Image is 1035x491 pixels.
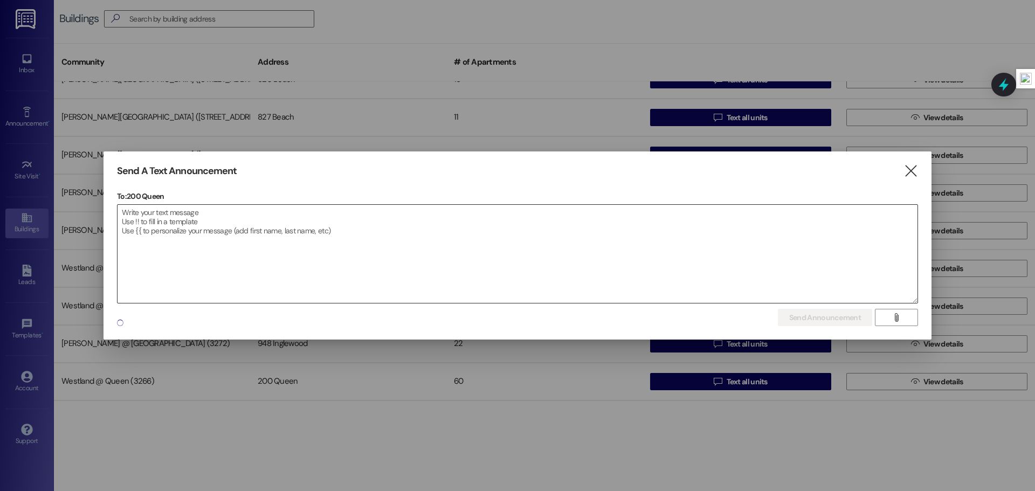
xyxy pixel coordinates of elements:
i:  [892,313,900,322]
p: To: 200 Queen [117,191,918,202]
i:  [903,165,918,177]
h3: Send A Text Announcement [117,165,237,177]
span: Send Announcement [789,312,861,323]
button: Send Announcement [778,309,872,326]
